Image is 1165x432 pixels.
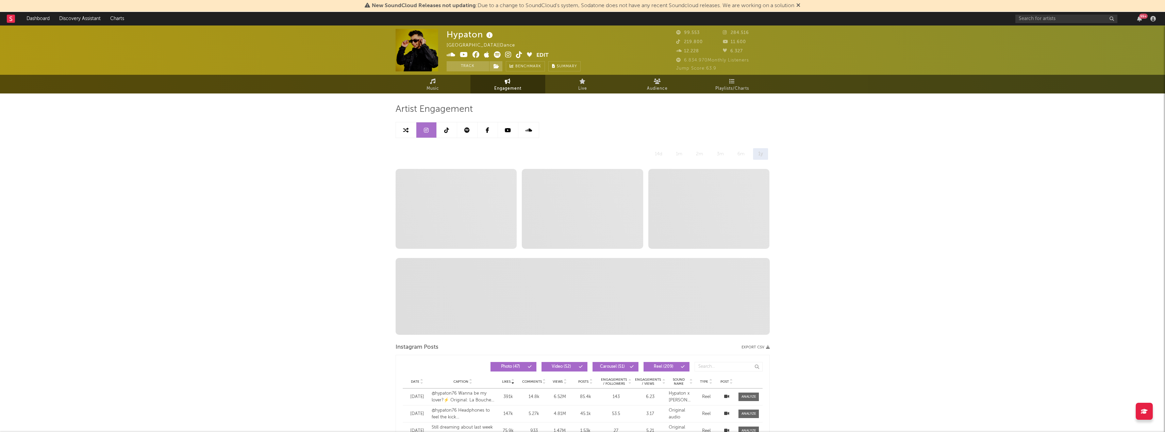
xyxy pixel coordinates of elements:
[644,362,689,371] button: Reel(209)
[396,75,470,93] a: Music
[742,345,770,349] button: Export CSV
[470,75,545,93] a: Engagement
[105,12,129,25] a: Charts
[372,3,476,8] span: New SoundCloud Releases not updating
[427,85,439,93] span: Music
[522,394,546,400] div: 14.8k
[676,40,703,44] span: 219.800
[732,148,750,160] div: 6m
[647,85,668,93] span: Audience
[696,394,716,400] div: Reel
[515,63,541,71] span: Benchmark
[753,148,768,160] div: 1y
[453,380,468,384] span: Caption
[396,343,438,351] span: Instagram Posts
[1137,16,1142,21] button: 99+
[723,31,749,35] span: 284.516
[548,61,581,71] button: Summary
[715,85,749,93] span: Playlists/Charts
[22,12,54,25] a: Dashboard
[522,411,546,417] div: 5.27k
[578,85,587,93] span: Live
[498,411,519,417] div: 147k
[691,148,708,160] div: 2m
[601,394,631,400] div: 143
[536,51,549,60] button: Edit
[447,61,489,71] button: Track
[573,394,597,400] div: 85.4k
[669,407,693,420] div: Original audio
[676,66,716,71] span: Jump Score: 63.9
[700,380,708,384] span: Type
[372,3,794,8] span: : Due to a change to SoundCloud's system, Sodatone does not have any recent Soundcloud releases. ...
[447,41,523,50] div: [GEOGRAPHIC_DATA] | Dance
[723,49,743,53] span: 6.327
[549,411,570,417] div: 4.81M
[593,362,638,371] button: Carousel(51)
[671,148,687,160] div: 1m
[578,380,588,384] span: Posts
[635,378,661,386] span: Engagements / Views
[494,85,521,93] span: Engagement
[620,75,695,93] a: Audience
[720,380,729,384] span: Post
[54,12,105,25] a: Discovery Assistant
[635,394,665,400] div: 6.23
[635,411,665,417] div: 3.17
[796,3,800,8] span: Dismiss
[557,65,577,68] span: Summary
[490,362,536,371] button: Photo(47)
[601,411,631,417] div: 53.5
[669,378,688,386] span: Sound Name
[549,394,570,400] div: 6.52M
[406,394,428,400] div: [DATE]
[669,390,693,403] div: Hypaton x [PERSON_NAME] ft. [PERSON_NAME] - Be My Lover
[546,365,577,369] span: Video ( 52 )
[495,365,526,369] span: Photo ( 47 )
[498,394,519,400] div: 391k
[553,380,563,384] span: Views
[696,411,716,417] div: Reel
[676,31,700,35] span: 99.553
[1139,14,1148,19] div: 99 +
[542,362,587,371] button: Video(52)
[411,380,419,384] span: Date
[723,40,746,44] span: 11.600
[597,365,628,369] span: Carousel ( 51 )
[712,148,729,160] div: 3m
[676,49,699,53] span: 12.228
[545,75,620,93] a: Live
[447,29,495,40] div: Hypaton
[695,362,763,371] input: Search...
[396,105,473,114] span: Artist Engagement
[650,148,667,160] div: 14d
[432,407,495,420] div: @hypaton76 Headphones to feel the kick - - - #music #trance #trancefamily #club #clublife #techno...
[406,411,428,417] div: [DATE]
[573,411,597,417] div: 45.1k
[695,75,770,93] a: Playlists/Charts
[432,390,495,403] div: @hypaton76 Wanna be my lover?⚡️ Original: La Bouche - Be my lover - - - #music #trance #trancefam...
[502,380,511,384] span: Likes
[601,378,627,386] span: Engagements / Followers
[676,58,749,63] span: 6.834.970 Monthly Listeners
[522,380,542,384] span: Comments
[1015,15,1117,23] input: Search for artists
[648,365,679,369] span: Reel ( 209 )
[506,61,545,71] a: Benchmark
